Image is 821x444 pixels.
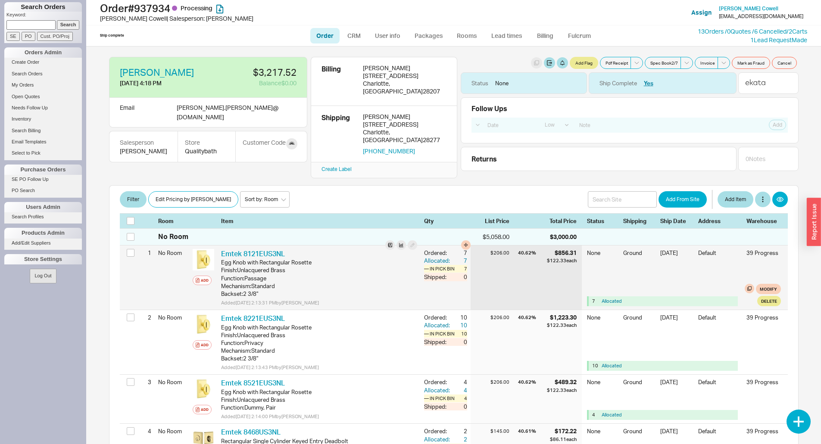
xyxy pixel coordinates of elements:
input: Cust. PO/Proj [37,32,73,41]
button: Add From Site [659,191,707,208]
div: $86.11 each [550,436,577,443]
div: 4 [452,386,467,394]
input: Date [483,119,538,131]
span: Spec Book 2 / 7 [650,59,678,66]
div: Egg Knob with Rectangular Rosette [221,258,417,266]
span: Add Item [725,194,746,205]
div: [PERSON_NAME] Cowell | Salesperson: [PERSON_NAME] [100,14,413,23]
div: Balance $0.00 [214,79,297,87]
div: $3,217.52 [214,68,297,77]
button: Modify [756,284,781,294]
input: Note [574,119,726,131]
button: Allocated:2 [424,435,467,443]
div: Default [698,314,741,348]
div: Returns [471,154,733,164]
a: Create Label [322,166,352,172]
div: Ordered: [424,314,452,321]
span: Add [773,121,782,128]
a: CRM [341,28,367,43]
div: None [587,378,618,397]
span: Filter [127,194,139,205]
div: Shipped: [424,273,452,281]
button: Add [193,276,212,285]
div: Products Admin [4,228,82,238]
button: Mark as Fraud [732,57,770,69]
button: Assign [691,8,712,17]
div: [PERSON_NAME] [363,64,446,72]
div: — In Pick Bin [424,265,458,273]
div: Store [185,138,228,147]
button: Pdf Receipt [600,57,631,69]
div: None [495,79,509,87]
button: Log Out [30,269,56,283]
div: Orders Admin [4,47,82,58]
div: 40.61 % [518,427,548,435]
div: 4 [140,424,151,438]
p: Keyword: [6,12,82,20]
button: Yes [644,79,653,87]
div: Finish : Unlacquered Brass [221,266,417,274]
div: [DATE] [660,314,693,348]
div: 10 [458,330,467,338]
button: Invoice [695,57,718,69]
button: Allocated:4 [424,386,467,394]
div: Shipped: [424,403,452,410]
img: emt8121eus3_h99rab [193,314,214,335]
div: Purchase Orders [4,165,82,175]
div: Total Price [549,217,582,225]
div: No Room [158,375,189,389]
div: Ground [623,249,655,284]
div: — In Pick Bin [424,394,458,402]
div: Add [201,342,209,348]
div: 10 [452,314,467,321]
div: None [587,249,618,284]
button: Add [193,340,212,350]
span: Modify [760,286,777,292]
div: No Room [158,310,189,325]
a: Needs Follow Up [4,103,82,112]
a: Create Order [4,58,82,67]
a: [PERSON_NAME] [120,68,194,77]
div: Email [120,103,134,122]
div: [EMAIL_ADDRESS][DOMAIN_NAME] [719,13,803,19]
div: $122.33 each [547,322,577,329]
a: Email Templates [4,137,82,146]
div: $172.22 [550,427,577,435]
div: 0 [452,273,467,281]
button: Allocated [602,298,622,304]
div: Allocated: [424,321,452,329]
a: Rooms [451,28,483,43]
div: Add [201,406,209,413]
div: 0 Note s [746,155,765,163]
input: PO [22,32,35,41]
div: Ground [623,378,655,397]
div: $3,000.00 [550,233,577,241]
div: Backset : 2 3/8" [221,290,417,298]
a: My Orders [4,81,82,90]
div: [PERSON_NAME] [120,147,167,155]
span: Add From Site [666,194,699,205]
button: Delete [757,296,781,306]
div: $489.32 [547,378,577,386]
div: 7 [458,265,467,273]
span: Mark as Fraud [737,59,765,66]
div: Default [698,249,741,284]
button: Add [769,120,786,130]
a: Packages [409,28,449,43]
span: [PERSON_NAME].[PERSON_NAME] @ [DOMAIN_NAME] [177,104,278,121]
div: Mechanism : Standard [221,347,417,354]
input: Search Site [588,191,657,208]
button: Add [193,405,212,414]
span: Pdf Receipt [606,59,628,66]
div: Finish : Unlacquered Brass [221,331,417,339]
div: None [587,314,618,348]
span: [PERSON_NAME] Cowell [719,5,778,12]
div: Status [471,79,488,87]
div: $145.00 [471,427,509,435]
div: No Room [158,232,188,241]
div: Allocated: [424,435,452,443]
div: [PERSON_NAME] [363,113,446,121]
div: [STREET_ADDRESS] [363,72,446,80]
div: No Room [158,424,189,438]
div: Egg Knob with Rectangular Rosette [221,323,417,331]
